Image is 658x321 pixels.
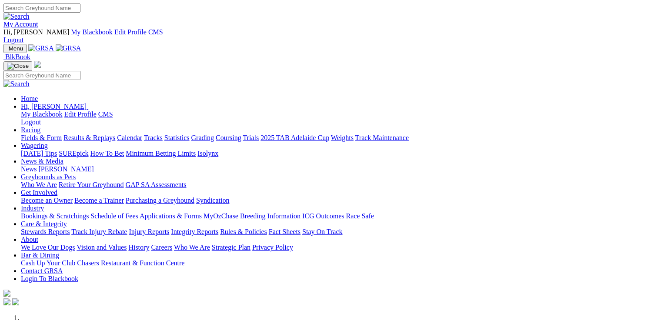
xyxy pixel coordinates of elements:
[3,36,23,43] a: Logout
[3,80,30,88] img: Search
[3,28,69,36] span: Hi, [PERSON_NAME]
[346,212,374,220] a: Race Safe
[212,244,251,251] a: Strategic Plan
[21,204,44,212] a: Industry
[144,134,163,141] a: Tracks
[71,228,127,235] a: Track Injury Rebate
[21,181,655,189] div: Greyhounds as Pets
[77,244,127,251] a: Vision and Values
[21,228,655,236] div: Care & Integrity
[21,197,655,204] div: Get Involved
[21,181,57,188] a: Who We Are
[204,212,238,220] a: MyOzChase
[171,228,218,235] a: Integrity Reports
[355,134,409,141] a: Track Maintenance
[9,45,23,52] span: Menu
[3,61,32,71] button: Toggle navigation
[148,28,163,36] a: CMS
[59,181,124,188] a: Retire Your Greyhound
[117,134,142,141] a: Calendar
[21,150,57,157] a: [DATE] Tips
[28,44,54,52] img: GRSA
[12,298,19,305] img: twitter.svg
[269,228,301,235] a: Fact Sheets
[126,150,196,157] a: Minimum Betting Limits
[3,28,655,44] div: My Account
[21,110,63,118] a: My Blackbook
[38,165,94,173] a: [PERSON_NAME]
[240,212,301,220] a: Breeding Information
[220,228,267,235] a: Rules & Policies
[21,134,655,142] div: Racing
[21,142,48,149] a: Wagering
[21,103,87,110] span: Hi, [PERSON_NAME]
[140,212,202,220] a: Applications & Forms
[74,197,124,204] a: Become a Trainer
[21,197,73,204] a: Become an Owner
[3,13,30,20] img: Search
[174,244,210,251] a: Who We Are
[21,173,76,181] a: Greyhounds as Pets
[243,134,259,141] a: Trials
[21,244,655,251] div: About
[21,110,655,126] div: Hi, [PERSON_NAME]
[21,259,655,267] div: Bar & Dining
[21,95,38,102] a: Home
[90,212,138,220] a: Schedule of Fees
[90,150,124,157] a: How To Bet
[5,53,30,60] span: BlkBook
[191,134,214,141] a: Grading
[21,157,63,165] a: News & Media
[3,298,10,305] img: facebook.svg
[21,118,41,126] a: Logout
[59,150,88,157] a: SUREpick
[21,228,70,235] a: Stewards Reports
[3,44,27,53] button: Toggle navigation
[331,134,354,141] a: Weights
[21,259,75,267] a: Cash Up Your Club
[21,189,57,196] a: Get Involved
[71,28,113,36] a: My Blackbook
[63,134,115,141] a: Results & Replays
[126,181,187,188] a: GAP SA Assessments
[34,61,41,68] img: logo-grsa-white.png
[21,103,88,110] a: Hi, [PERSON_NAME]
[196,197,229,204] a: Syndication
[56,44,81,52] img: GRSA
[302,228,342,235] a: Stay On Track
[21,244,75,251] a: We Love Our Dogs
[21,236,38,243] a: About
[7,63,29,70] img: Close
[3,53,30,60] a: BlkBook
[21,212,655,220] div: Industry
[114,28,147,36] a: Edit Profile
[216,134,241,141] a: Coursing
[3,3,80,13] input: Search
[64,110,97,118] a: Edit Profile
[261,134,329,141] a: 2025 TAB Adelaide Cup
[3,290,10,297] img: logo-grsa-white.png
[21,126,40,134] a: Racing
[77,259,184,267] a: Chasers Restaurant & Function Centre
[126,197,194,204] a: Purchasing a Greyhound
[21,134,62,141] a: Fields & Form
[21,220,67,227] a: Care & Integrity
[21,267,63,274] a: Contact GRSA
[151,244,172,251] a: Careers
[129,228,169,235] a: Injury Reports
[98,110,113,118] a: CMS
[302,212,344,220] a: ICG Outcomes
[164,134,190,141] a: Statistics
[128,244,149,251] a: History
[197,150,218,157] a: Isolynx
[21,165,37,173] a: News
[21,275,78,282] a: Login To Blackbook
[21,165,655,173] div: News & Media
[21,150,655,157] div: Wagering
[252,244,293,251] a: Privacy Policy
[3,20,38,28] a: My Account
[21,251,59,259] a: Bar & Dining
[21,212,89,220] a: Bookings & Scratchings
[3,71,80,80] input: Search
